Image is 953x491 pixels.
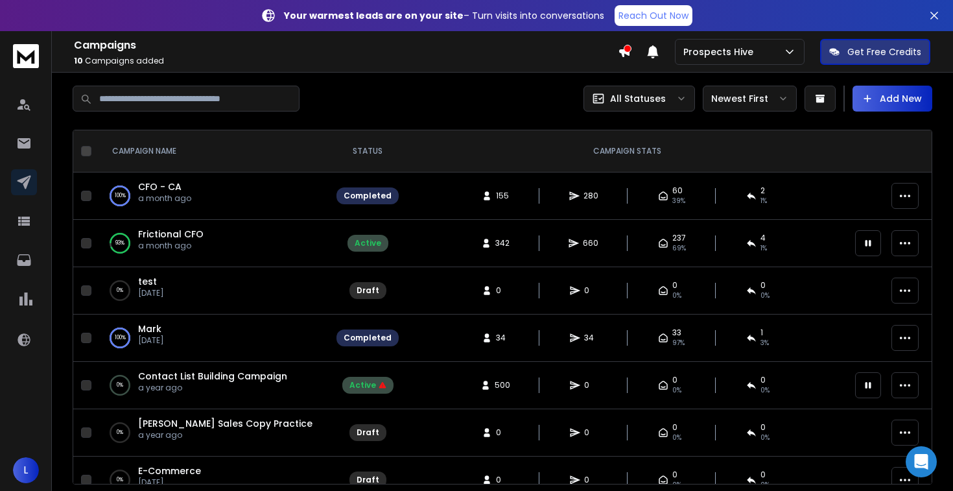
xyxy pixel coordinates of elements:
a: Mark [138,322,161,335]
p: All Statuses [610,92,666,105]
strong: Your warmest leads are on your site [284,9,464,22]
a: Frictional CFO [138,228,204,241]
span: 97 % [672,338,685,348]
span: 1 [760,328,763,338]
td: 0%Contact List Building Campaigna year ago [97,362,329,409]
p: 0 % [117,473,123,486]
td: 0%test[DATE] [97,267,329,315]
a: Reach Out Now [615,5,692,26]
div: Draft [357,475,379,485]
td: 0%[PERSON_NAME] Sales Copy Practicea year ago [97,409,329,457]
p: 0 % [117,284,123,297]
td: 100%CFO - CAa month ago [97,173,329,220]
div: Active [355,238,381,248]
p: 0 % [117,379,123,392]
span: 0 [496,427,509,438]
span: 237 [672,233,686,243]
span: 10 [74,55,83,66]
h1: Campaigns [74,38,618,53]
button: Get Free Credits [820,39,930,65]
button: Newest First [703,86,797,112]
div: Draft [357,427,379,438]
span: 0% [760,291,770,301]
span: 39 % [672,196,685,206]
p: [DATE] [138,477,201,488]
p: a year ago [138,383,287,393]
button: L [13,457,39,483]
p: 0 % [117,426,123,439]
p: Prospects Hive [683,45,759,58]
th: STATUS [329,130,406,173]
a: [PERSON_NAME] Sales Copy Practice [138,417,312,430]
span: 0 [760,470,766,480]
p: – Turn visits into conversations [284,9,604,22]
span: 0 [584,427,597,438]
p: a month ago [138,193,191,204]
span: 0 [672,375,677,385]
a: E-Commerce [138,464,201,477]
span: 1 % [760,196,767,206]
span: 0 [584,475,597,485]
span: 0 [672,470,677,480]
p: a year ago [138,430,312,440]
a: CFO - CA [138,180,182,193]
span: 34 [496,333,509,343]
th: CAMPAIGN STATS [406,130,847,173]
span: 69 % [672,243,686,254]
span: 342 [495,238,510,248]
span: 0 [760,375,766,385]
button: Add New [853,86,932,112]
p: Campaigns added [74,56,618,66]
span: 0 [496,475,509,485]
p: 100 % [115,189,126,202]
span: 660 [583,238,598,248]
span: 4 [760,233,766,243]
a: Contact List Building Campaign [138,370,287,383]
p: [DATE] [138,288,164,298]
span: 0% [672,291,681,301]
span: 0 [760,422,766,433]
p: 93 % [115,237,124,250]
div: Completed [344,191,392,201]
span: 155 [496,191,509,201]
span: 280 [583,191,598,201]
div: Completed [344,333,392,343]
p: [DATE] [138,335,164,346]
span: 0% [672,385,681,396]
span: 0% [760,480,770,490]
td: 100%Mark[DATE] [97,315,329,362]
span: 0 [496,285,509,296]
span: 0% [672,433,681,443]
th: CAMPAIGN NAME [97,130,329,173]
td: 93%Frictional CFOa month ago [97,220,329,267]
a: test [138,275,157,288]
span: 3 % [760,338,769,348]
span: 0% [672,480,681,490]
div: Active [349,380,386,390]
span: 34 [584,333,597,343]
span: 33 [672,328,681,338]
span: 0 [584,285,597,296]
div: Open Intercom Messenger [906,446,937,477]
span: 2 [760,186,765,196]
span: 1 % [760,243,767,254]
span: 0% [760,433,770,443]
span: 60 [672,186,683,196]
p: a month ago [138,241,204,251]
img: logo [13,44,39,68]
span: 0 [672,280,677,291]
span: 500 [495,380,510,390]
span: 0 [672,422,677,433]
p: Reach Out Now [618,9,688,22]
span: 0% [760,385,770,396]
p: 100 % [115,331,126,344]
